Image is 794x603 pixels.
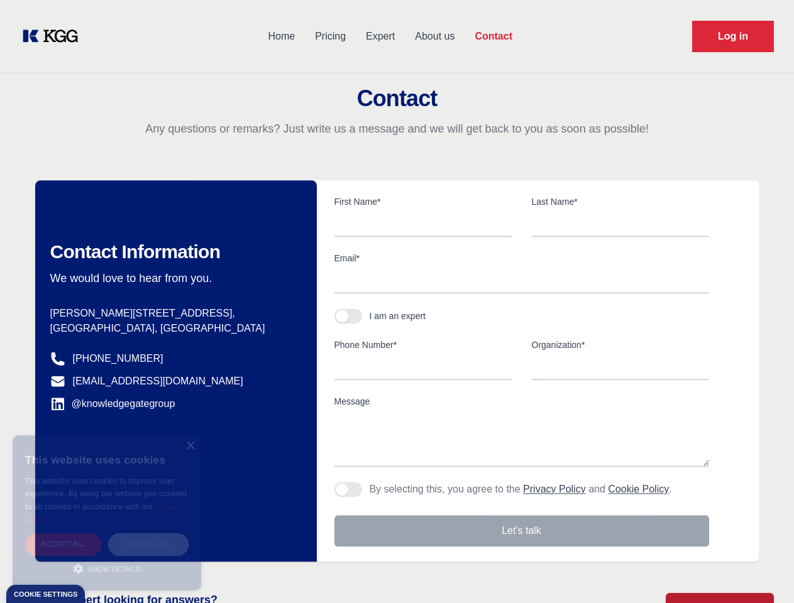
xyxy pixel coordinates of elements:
[532,195,709,208] label: Last Name*
[25,503,179,523] a: Cookie Policy
[370,482,672,497] p: By selecting this, you agree to the and .
[50,306,297,321] p: [PERSON_NAME][STREET_ADDRESS],
[523,484,586,494] a: Privacy Policy
[334,339,512,351] label: Phone Number*
[334,252,709,264] label: Email*
[608,484,669,494] a: Cookie Policy
[405,20,465,53] a: About us
[334,195,512,208] label: First Name*
[15,121,779,136] p: Any questions or remarks? Just write us a message and we will get back to you as soon as possible!
[185,442,195,451] div: Close
[73,351,163,366] a: [PHONE_NUMBER]
[15,86,779,111] h2: Contact
[50,241,297,263] h2: Contact Information
[14,591,77,598] div: Cookie settings
[334,395,709,408] label: Message
[20,26,88,46] a: KOL Knowledge Platform: Talk to Key External Experts (KEE)
[370,310,426,322] div: I am an expert
[25,477,187,511] span: This website uses cookies to improve user experience. By using our website you consent to all coo...
[465,20,522,53] a: Contact
[25,445,189,475] div: This website uses cookies
[305,20,356,53] a: Pricing
[692,21,774,52] a: Request Demo
[73,374,243,389] a: [EMAIL_ADDRESS][DOMAIN_NAME]
[356,20,405,53] a: Expert
[50,396,175,411] a: @knowledgegategroup
[334,515,709,546] button: Let's talk
[108,533,189,555] div: Decline all
[88,565,141,573] span: Show details
[532,339,709,351] label: Organization*
[25,533,102,555] div: Accept all
[731,543,794,603] iframe: Chat Widget
[50,321,297,336] p: [GEOGRAPHIC_DATA], [GEOGRAPHIC_DATA]
[50,271,297,286] p: We would love to hear from you.
[258,20,305,53] a: Home
[25,562,189,575] div: Show details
